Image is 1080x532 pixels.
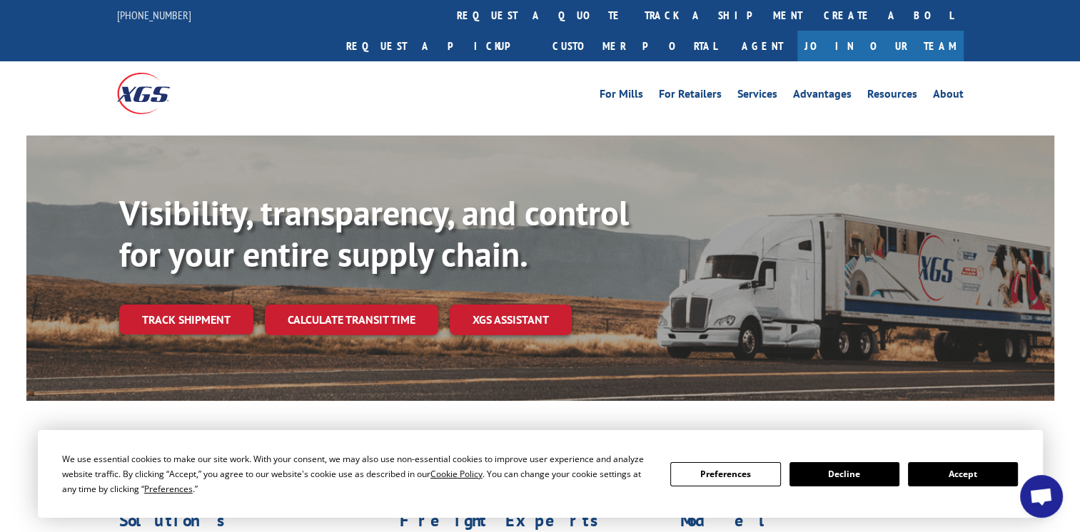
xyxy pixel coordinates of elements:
[867,88,917,104] a: Resources
[933,88,964,104] a: About
[144,483,193,495] span: Preferences
[265,305,438,335] a: Calculate transit time
[119,305,253,334] a: Track shipment
[727,31,797,61] a: Agent
[542,31,727,61] a: Customer Portal
[117,8,191,22] a: [PHONE_NUMBER]
[737,88,777,104] a: Services
[450,305,572,335] a: XGS ASSISTANT
[1020,475,1063,518] div: Open chat
[62,451,653,496] div: We use essential cookies to make our site work. With your consent, we may also use non-essential ...
[797,31,964,61] a: Join Our Team
[430,468,483,480] span: Cookie Policy
[600,88,643,104] a: For Mills
[335,31,542,61] a: Request a pickup
[908,462,1018,486] button: Accept
[119,190,629,276] b: Visibility, transparency, and control for your entire supply chain.
[38,430,1043,518] div: Cookie Consent Prompt
[659,88,722,104] a: For Retailers
[793,88,852,104] a: Advantages
[670,462,780,486] button: Preferences
[789,462,899,486] button: Decline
